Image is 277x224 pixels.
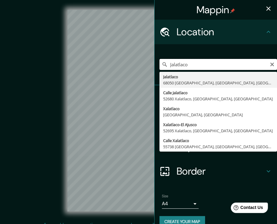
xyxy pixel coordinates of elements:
[163,137,273,144] div: Calle Xalatlaco
[159,59,277,70] input: Pick your city or area
[162,194,168,199] label: Size
[163,80,273,86] div: 68050 [GEOGRAPHIC_DATA], [GEOGRAPHIC_DATA], [GEOGRAPHIC_DATA]
[270,61,275,67] button: Clear
[155,134,277,159] div: Layout
[155,159,277,183] div: Border
[223,200,270,217] iframe: Help widget launcher
[163,112,273,118] div: [GEOGRAPHIC_DATA], [GEOGRAPHIC_DATA]
[163,122,273,128] div: Xalatlaco-El Ajusco
[177,165,265,177] h4: Border
[163,144,273,150] div: 55738 [GEOGRAPHIC_DATA], [GEOGRAPHIC_DATA], [GEOGRAPHIC_DATA]
[163,74,273,80] div: Jalatlaco
[163,106,273,112] div: Xalatlaco
[163,96,273,102] div: 52680 Xalatlaco, [GEOGRAPHIC_DATA], [GEOGRAPHIC_DATA]
[177,26,265,38] h4: Location
[197,4,235,16] h4: Mappin
[163,128,273,134] div: 52695 Xalatlaco, [GEOGRAPHIC_DATA], [GEOGRAPHIC_DATA]
[163,90,273,96] div: Calle Jalatlaco
[162,199,199,209] div: A4
[230,8,235,13] img: pin-icon.png
[177,141,265,153] h4: Layout
[67,10,210,211] canvas: Map
[155,85,277,110] div: Pins
[155,110,277,134] div: Style
[155,20,277,44] div: Location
